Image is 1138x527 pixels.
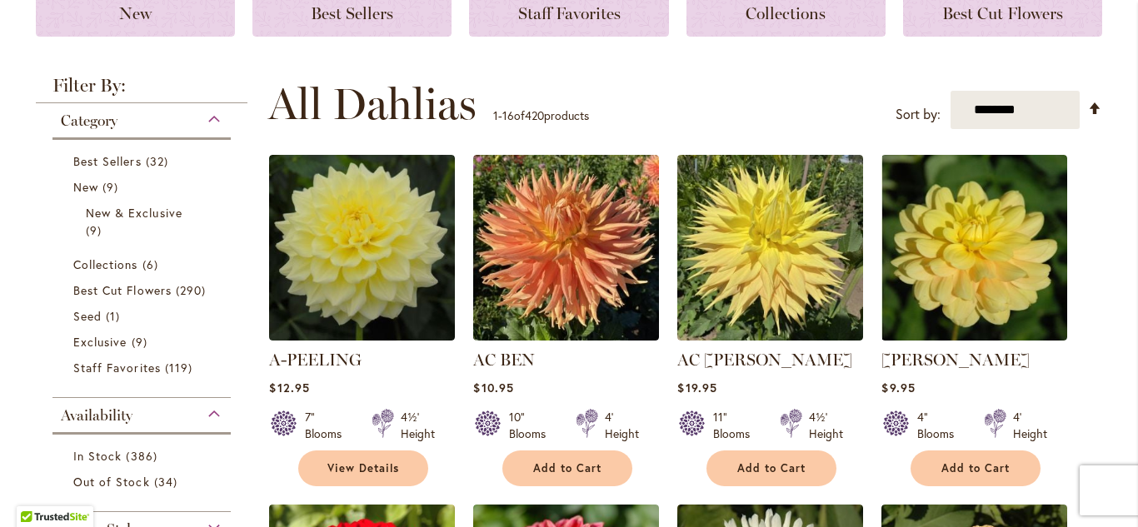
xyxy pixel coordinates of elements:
span: $10.95 [473,380,513,395]
a: AC BEN [473,350,535,370]
span: 290 [176,281,210,299]
a: AC Jeri [677,328,863,344]
iframe: Launch Accessibility Center [12,468,59,515]
span: New & Exclusive [86,205,182,221]
span: Collections [73,256,138,272]
span: 9 [132,333,152,351]
a: AC BEN [473,328,659,344]
span: New [119,3,152,23]
div: 11" Blooms [713,409,760,442]
span: 9 [86,221,106,239]
a: New [73,178,214,196]
div: 4' Height [1013,409,1047,442]
span: New [73,179,98,195]
span: Seed [73,308,102,324]
a: A-Peeling [269,328,455,344]
a: AC [PERSON_NAME] [677,350,852,370]
span: Add to Cart [533,461,601,475]
span: Best Sellers [73,153,142,169]
img: A-Peeling [269,155,455,341]
a: Best Sellers [73,152,214,170]
span: Collections [746,3,826,23]
div: 4" Blooms [917,409,964,442]
strong: Filter By: [36,77,247,103]
span: Out of Stock [73,474,150,490]
a: New &amp; Exclusive [86,204,202,239]
a: Staff Favorites [73,359,214,376]
span: 386 [126,447,161,465]
a: In Stock 386 [73,447,214,465]
a: A-PEELING [269,350,362,370]
a: Out of Stock 34 [73,473,214,490]
span: In Stock [73,448,122,464]
a: Exclusive [73,333,214,351]
button: Add to Cart [502,450,632,486]
span: Staff Favorites [518,3,621,23]
span: Exclusive [73,334,127,350]
a: AHOY MATEY [881,328,1067,344]
div: 4½' Height [401,409,435,442]
span: 16 [502,107,514,123]
span: 6 [142,256,162,273]
span: Staff Favorites [73,360,161,375]
span: Category [61,112,117,130]
div: 10" Blooms [509,409,556,442]
button: Add to Cart [706,450,836,486]
a: Best Cut Flowers [73,281,214,299]
a: Seed [73,307,214,325]
span: 9 [102,178,122,196]
p: - of products [493,102,589,129]
span: View Details [327,461,399,475]
span: 119 [165,359,197,376]
div: 4½' Height [809,409,843,442]
span: $19.95 [677,380,716,395]
div: 4' Height [605,409,639,442]
a: Collections [73,256,214,273]
span: 1 [106,307,124,325]
span: 34 [154,473,182,490]
span: $12.95 [269,380,309,395]
span: $9.95 [881,380,915,395]
img: AC Jeri [677,155,863,341]
span: Add to Cart [941,461,1010,475]
button: Add to Cart [911,450,1041,486]
span: All Dahlias [268,79,477,129]
span: Best Cut Flowers [73,282,172,298]
a: [PERSON_NAME] [881,350,1030,370]
a: View Details [298,450,428,486]
span: 1 [493,107,498,123]
span: 32 [146,152,172,170]
label: Sort by: [896,99,941,130]
span: 420 [525,107,544,123]
img: AC BEN [473,155,659,341]
span: Best Sellers [311,3,393,23]
img: AHOY MATEY [881,155,1067,341]
span: Add to Cart [737,461,806,475]
span: Best Cut Flowers [942,3,1063,23]
div: 7" Blooms [305,409,352,442]
span: Availability [61,406,132,425]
